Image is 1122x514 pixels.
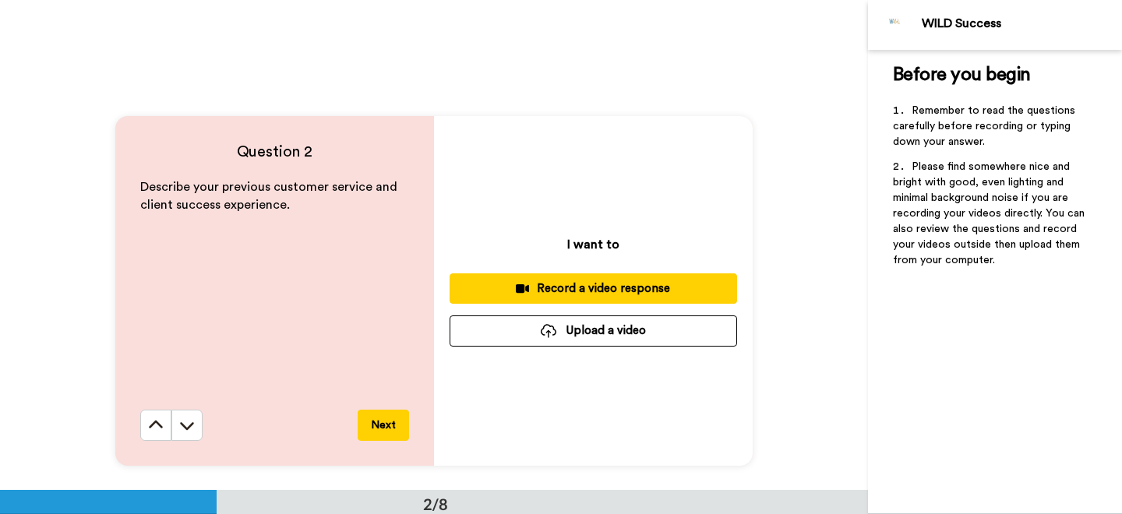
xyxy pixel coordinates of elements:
[893,105,1078,147] span: Remember to read the questions carefully before recording or typing down your answer.
[893,161,1088,266] span: Please find somewhere nice and bright with good, even lighting and minimal background noise if yo...
[140,141,409,163] h4: Question 2
[450,315,737,346] button: Upload a video
[462,280,725,297] div: Record a video response
[567,235,619,254] p: I want to
[450,273,737,304] button: Record a video response
[358,410,409,441] button: Next
[140,181,400,211] span: Describe your previous customer service and client success experience.
[922,16,1121,31] div: WILD Success
[877,6,914,44] img: Profile Image
[893,65,1031,84] span: Before you begin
